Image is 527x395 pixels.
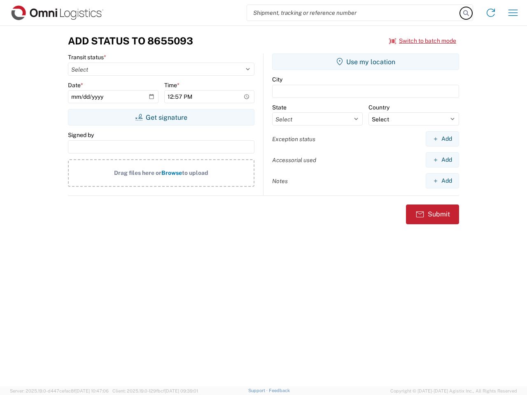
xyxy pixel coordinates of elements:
[390,387,517,395] span: Copyright © [DATE]-[DATE] Agistix Inc., All Rights Reserved
[112,388,198,393] span: Client: 2025.19.0-129fbcf
[247,5,460,21] input: Shipment, tracking or reference number
[272,156,316,164] label: Accessorial used
[68,131,94,139] label: Signed by
[272,135,315,143] label: Exception status
[426,152,459,167] button: Add
[68,81,83,89] label: Date
[75,388,109,393] span: [DATE] 10:47:06
[10,388,109,393] span: Server: 2025.19.0-d447cefac8f
[165,388,198,393] span: [DATE] 09:39:01
[389,34,456,48] button: Switch to batch mode
[68,35,193,47] h3: Add Status to 8655093
[248,388,269,393] a: Support
[406,204,459,224] button: Submit
[426,173,459,188] button: Add
[68,109,254,125] button: Get signature
[182,170,208,176] span: to upload
[114,170,161,176] span: Drag files here or
[368,104,389,111] label: Country
[68,53,106,61] label: Transit status
[269,388,290,393] a: Feedback
[426,131,459,146] button: Add
[272,104,287,111] label: State
[272,76,282,83] label: City
[164,81,180,89] label: Time
[272,53,459,70] button: Use my location
[272,177,288,185] label: Notes
[161,170,182,176] span: Browse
